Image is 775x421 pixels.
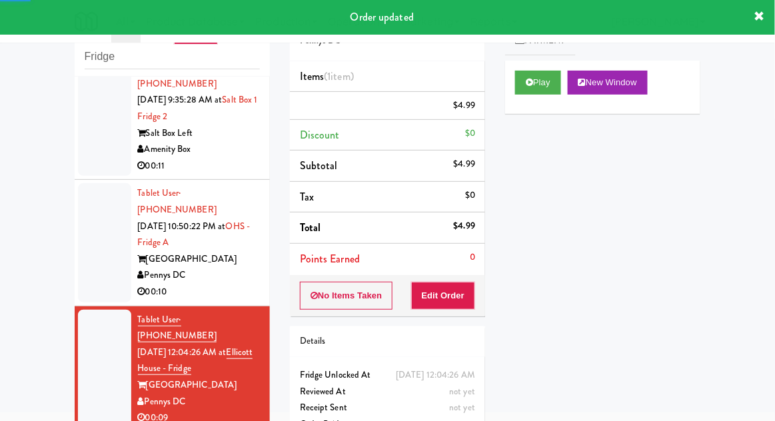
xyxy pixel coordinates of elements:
h5: Pennys DC [300,36,475,46]
a: Tablet User· [PHONE_NUMBER] [138,187,217,216]
div: 0 [470,249,475,266]
button: Edit Order [411,282,476,310]
span: not yet [449,401,475,414]
button: Play [515,71,561,95]
input: Search vision orders [85,45,260,69]
div: $4.99 [454,218,476,234]
div: [GEOGRAPHIC_DATA] [138,377,260,394]
div: 00:11 [138,158,260,175]
div: [DATE] 12:04:26 AM [396,367,475,384]
div: 00:10 [138,284,260,300]
div: Pennys DC [138,394,260,410]
span: Discount [300,127,340,143]
div: Fridge Unlocked At [300,367,475,384]
span: · [PHONE_NUMBER] [138,187,217,216]
div: Amenity Box [138,141,260,158]
div: Reviewed At [300,384,475,400]
button: New Window [568,71,648,95]
li: Tablet User· [PHONE_NUMBER][DATE] 10:50:22 PM atOHS - Fridge A[GEOGRAPHIC_DATA]Pennys DC00:10 [75,180,270,306]
a: Tablet User· [PHONE_NUMBER] [138,61,217,90]
span: Order updated [351,9,414,25]
div: $4.99 [454,156,476,173]
div: Pennys DC [138,267,260,284]
a: Tablet User· [PHONE_NUMBER] [138,313,217,343]
span: (1 ) [324,69,354,84]
span: not yet [449,385,475,398]
div: $0 [465,125,475,142]
div: $4.99 [454,97,476,114]
span: [DATE] 10:50:22 PM at [138,220,226,232]
div: Salt Box Left [138,125,260,142]
span: Subtotal [300,158,338,173]
span: · [PHONE_NUMBER] [138,61,217,90]
span: Points Earned [300,251,360,266]
span: [DATE] 12:04:26 AM at [138,346,227,358]
div: [GEOGRAPHIC_DATA] [138,251,260,268]
ng-pluralize: item [331,69,351,84]
button: No Items Taken [300,282,393,310]
span: Tax [300,189,314,205]
div: Receipt Sent [300,400,475,416]
span: [DATE] 9:35:28 AM at [138,93,223,106]
span: Total [300,220,321,235]
span: Items [300,69,354,84]
div: $0 [465,187,475,204]
li: Tablet User· [PHONE_NUMBER][DATE] 9:35:28 AM atSalt Box 1 Fridge 2Salt Box LeftAmenity Box00:11 [75,54,270,180]
div: Details [300,333,475,350]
